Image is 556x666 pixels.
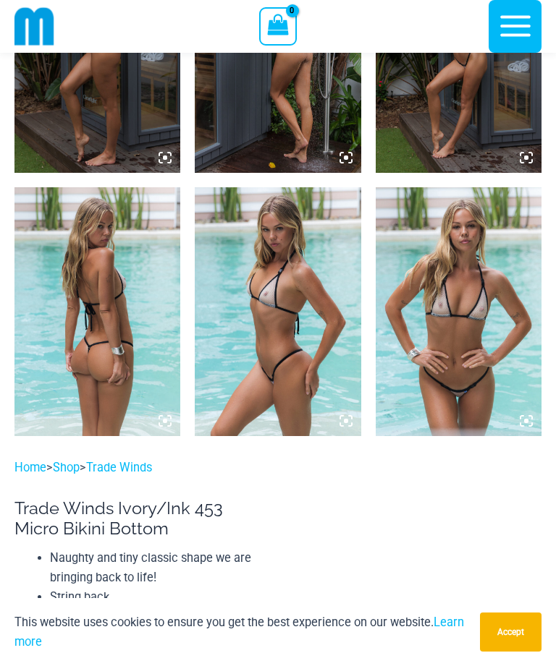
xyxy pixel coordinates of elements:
a: Learn more [14,615,464,649]
img: Trade Winds Ivory/Ink 317 Top 453 Micro [376,187,542,436]
img: Trade Winds Ivory/Ink 317 Top 453 Micro [195,187,361,436]
p: > > [14,458,267,477]
a: Trade Winds [86,461,152,474]
p: This website uses cookies to ensure you get the best experience on our website. [14,612,469,652]
button: Accept [480,612,542,652]
a: View Shopping Cart, empty [259,7,296,45]
img: cropped mm emblem [14,7,54,46]
li: String back. [50,587,267,607]
a: Shop [53,461,80,474]
h1: Trade Winds Ivory/Ink 453 Micro Bikini Bottom [14,498,267,539]
li: Naughty and tiny classic shape we are bringing back to life! [50,548,267,587]
img: Trade Winds Ivory/Ink 317 Top 453 Micro [14,187,180,436]
a: Home [14,461,46,474]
